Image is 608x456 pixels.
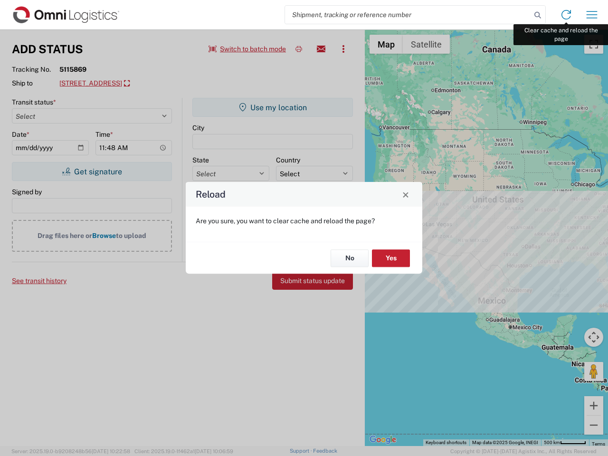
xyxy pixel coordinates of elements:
button: Yes [372,249,410,267]
p: Are you sure, you want to clear cache and reload the page? [196,217,412,225]
input: Shipment, tracking or reference number [285,6,531,24]
button: Close [399,188,412,201]
h4: Reload [196,188,226,201]
button: No [331,249,369,267]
